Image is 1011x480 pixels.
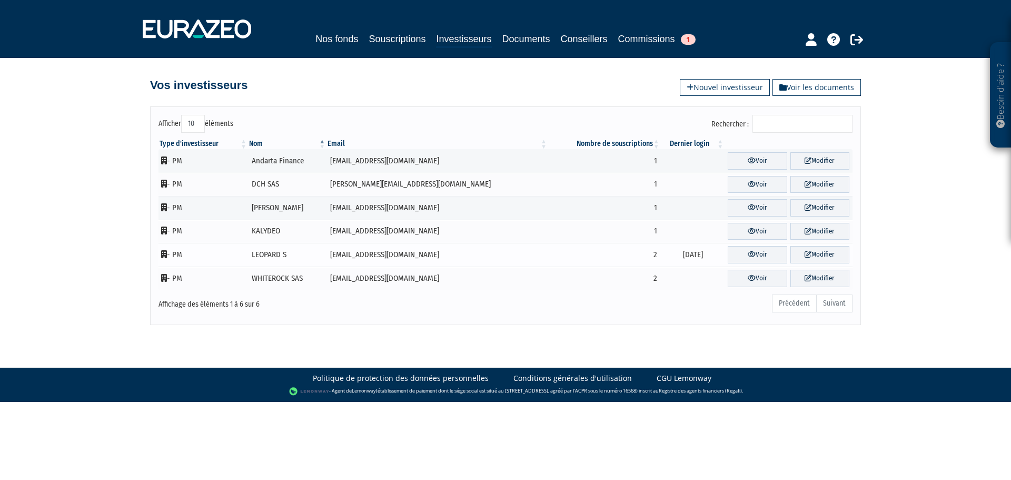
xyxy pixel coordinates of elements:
td: KALYDEO [248,220,326,243]
a: Modifier [790,152,849,170]
td: [EMAIL_ADDRESS][DOMAIN_NAME] [326,267,548,290]
div: Affichage des éléments 1 à 6 sur 6 [158,293,439,310]
span: 1 [681,34,696,45]
td: - PM [158,267,248,290]
a: Lemonway [352,387,376,394]
a: Commissions1 [618,32,696,46]
td: - PM [158,173,248,197]
a: Voir [728,246,787,263]
a: Souscriptions [369,32,425,46]
td: - PM [158,243,248,267]
a: Investisseurs [436,32,491,48]
label: Afficher éléments [158,115,233,133]
td: - PM [158,220,248,243]
td: [EMAIL_ADDRESS][DOMAIN_NAME] [326,243,548,267]
td: [PERSON_NAME] [248,196,326,220]
td: Andarta Finance [248,149,326,173]
a: Voir les documents [772,79,861,96]
th: Nom : activer pour trier la colonne par ordre d&eacute;croissant [248,139,326,149]
h4: Vos investisseurs [150,79,247,92]
select: Afficheréléments [181,115,205,133]
a: Modifier [790,176,849,193]
td: - PM [158,149,248,173]
td: 2 [548,243,661,267]
p: Besoin d'aide ? [995,48,1007,143]
td: 1 [548,149,661,173]
img: 1732889491-logotype_eurazeo_blanc_rvb.png [143,19,251,38]
td: [DATE] [661,243,725,267]
a: Voir [728,176,787,193]
td: LEOPARD S [248,243,326,267]
td: 1 [548,173,661,197]
a: Modifier [790,223,849,240]
a: Modifier [790,270,849,287]
a: Voir [728,199,787,217]
a: Nouvel investisseur [680,79,770,96]
th: Dernier login : activer pour trier la colonne par ordre croissant [661,139,725,149]
label: Rechercher : [711,115,853,133]
a: Conseillers [561,32,608,46]
a: CGU Lemonway [657,373,711,384]
td: 1 [548,220,661,243]
a: Nos fonds [315,32,358,46]
input: Rechercher : [752,115,853,133]
a: Registre des agents financiers (Regafi) [659,387,742,394]
td: - PM [158,196,248,220]
a: Voir [728,152,787,170]
td: [EMAIL_ADDRESS][DOMAIN_NAME] [326,196,548,220]
a: Voir [728,223,787,240]
a: Voir [728,270,787,287]
a: Documents [502,32,550,46]
td: DCH SAS [248,173,326,197]
td: [EMAIL_ADDRESS][DOMAIN_NAME] [326,220,548,243]
div: - Agent de (établissement de paiement dont le siège social est situé au [STREET_ADDRESS], agréé p... [11,386,1000,397]
td: 1 [548,196,661,220]
th: &nbsp; [725,139,853,149]
a: Politique de protection des données personnelles [313,373,489,384]
a: Modifier [790,199,849,217]
th: Nombre de souscriptions : activer pour trier la colonne par ordre croissant [548,139,661,149]
td: [EMAIL_ADDRESS][DOMAIN_NAME] [326,149,548,173]
td: [PERSON_NAME][EMAIL_ADDRESS][DOMAIN_NAME] [326,173,548,197]
a: Modifier [790,246,849,263]
td: 2 [548,267,661,290]
td: WHITEROCK SAS [248,267,326,290]
th: Type d'investisseur : activer pour trier la colonne par ordre croissant [158,139,248,149]
th: Email : activer pour trier la colonne par ordre croissant [326,139,548,149]
a: Conditions générales d'utilisation [513,373,632,384]
img: logo-lemonway.png [289,386,330,397]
